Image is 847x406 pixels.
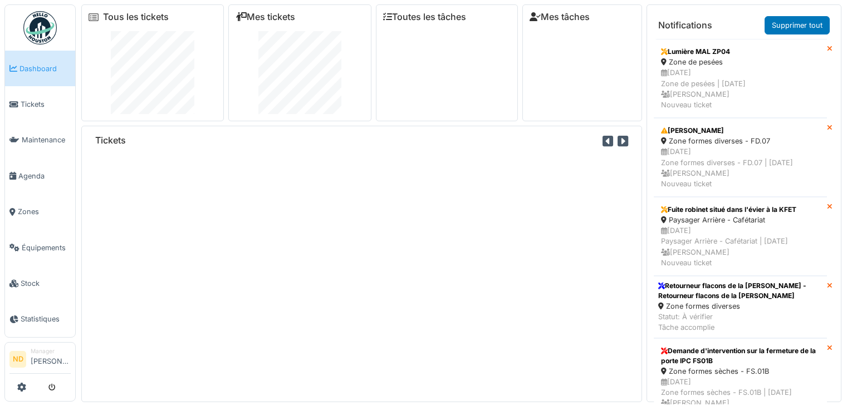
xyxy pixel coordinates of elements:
[9,351,26,368] li: ND
[530,12,590,22] a: Mes tâches
[18,206,71,217] span: Zones
[661,146,820,189] div: [DATE] Zone formes diverses - FD.07 | [DATE] [PERSON_NAME] Nouveau ticket
[9,347,71,374] a: ND Manager[PERSON_NAME]
[661,215,820,225] div: Paysager Arrière - Cafétariat
[661,346,820,366] div: Demande d'intervention sur la fermeture de la porte IPC FS01B
[658,301,822,311] div: Zone formes diverses
[19,63,71,74] span: Dashboard
[23,11,57,44] img: Badge_color-CXgf-gQk.svg
[31,347,71,371] li: [PERSON_NAME]
[661,126,820,136] div: [PERSON_NAME]
[654,39,827,118] a: Lumière MAL ZP04 Zone de pesées [DATE]Zone de pesées | [DATE] [PERSON_NAME]Nouveau ticket
[5,122,75,158] a: Maintenance
[5,158,75,194] a: Agenda
[5,265,75,301] a: Stock
[18,171,71,181] span: Agenda
[661,136,820,146] div: Zone formes diverses - FD.07
[22,135,71,145] span: Maintenance
[21,278,71,289] span: Stock
[5,230,75,265] a: Équipements
[654,197,827,276] a: Fuite robinet situé dans l'évier à la KFET Paysager Arrière - Cafétariat [DATE]Paysager Arrière -...
[383,12,466,22] a: Toutes les tâches
[658,311,822,333] div: Statut: À vérifier Tâche accomplie
[236,12,295,22] a: Mes tickets
[661,67,820,110] div: [DATE] Zone de pesées | [DATE] [PERSON_NAME] Nouveau ticket
[654,276,827,338] a: Retourneur flacons de la [PERSON_NAME] - Retourneur flacons de la [PERSON_NAME] Zone formes diver...
[103,12,169,22] a: Tous les tickets
[658,281,822,301] div: Retourneur flacons de la [PERSON_NAME] - Retourneur flacons de la [PERSON_NAME]
[5,301,75,337] a: Statistiques
[22,242,71,253] span: Équipements
[661,47,820,57] div: Lumière MAL ZP04
[765,16,830,34] a: Supprimer tout
[5,86,75,122] a: Tickets
[654,118,827,197] a: [PERSON_NAME] Zone formes diverses - FD.07 [DATE]Zone formes diverses - FD.07 | [DATE] [PERSON_NA...
[661,205,820,215] div: Fuite robinet situé dans l'évier à la KFET
[661,366,820,377] div: Zone formes sèches - FS.01B
[5,51,75,86] a: Dashboard
[95,135,126,146] h6: Tickets
[5,194,75,230] a: Zones
[661,225,820,268] div: [DATE] Paysager Arrière - Cafétariat | [DATE] [PERSON_NAME] Nouveau ticket
[31,347,71,355] div: Manager
[661,57,820,67] div: Zone de pesées
[21,99,71,110] span: Tickets
[21,314,71,324] span: Statistiques
[658,20,712,31] h6: Notifications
